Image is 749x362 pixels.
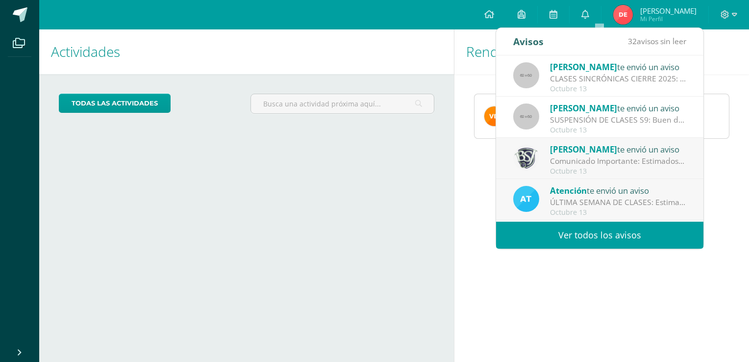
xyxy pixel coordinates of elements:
[550,114,686,126] div: SUSPENSIÓN DE CLASES S9: Buen día padres de familia de preprimaria. Les saludo por este medio des...
[59,94,171,113] a: todas las Actividades
[550,144,617,155] span: [PERSON_NAME]
[550,103,617,114] span: [PERSON_NAME]
[550,61,617,73] span: [PERSON_NAME]
[550,60,686,73] div: te envió un aviso
[550,167,686,176] div: Octubre 13
[513,186,539,212] img: 9fc725f787f6a993fc92a288b7a8b70c.png
[550,197,686,208] div: ÚLTIMA SEMANA DE CLASES: Estimados padres de familia, Deseamos una semana llena de bendiciones. C...
[550,85,686,93] div: Octubre 13
[550,184,686,197] div: te envió un aviso
[513,103,539,129] img: 60x60
[550,126,686,134] div: Octubre 13
[640,6,697,16] span: [PERSON_NAME]
[513,145,539,171] img: 9b923b7a5257eca232f958b02ed92d0f.png
[513,62,539,88] img: 60x60
[550,155,686,167] div: Comunicado Importante: Estimados padres de familia, revisar imagen adjunta.
[640,15,697,23] span: Mi Perfil
[496,222,703,249] a: Ver todos los avisos
[550,208,686,217] div: Octubre 13
[628,36,686,47] span: avisos sin leer
[550,185,587,196] span: Atención
[550,102,686,114] div: te envió un aviso
[251,94,434,113] input: Busca una actividad próxima aquí...
[513,28,544,55] div: Avisos
[550,73,686,84] div: CLASES SINCRÓNICAS CIERRE 2025: Buenas noches estimado papitos de PK Es un gusto saludarles por e...
[51,29,442,74] h1: Actividades
[484,106,504,126] img: 08f0fc463b932a0ee53dfb0c47fb2191.png
[628,36,637,47] span: 32
[466,29,737,74] h1: Rendimiento de mis hijos
[550,143,686,155] div: te envió un aviso
[613,5,633,25] img: 40e6512c0c43b7e5767b71e92a65e154.png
